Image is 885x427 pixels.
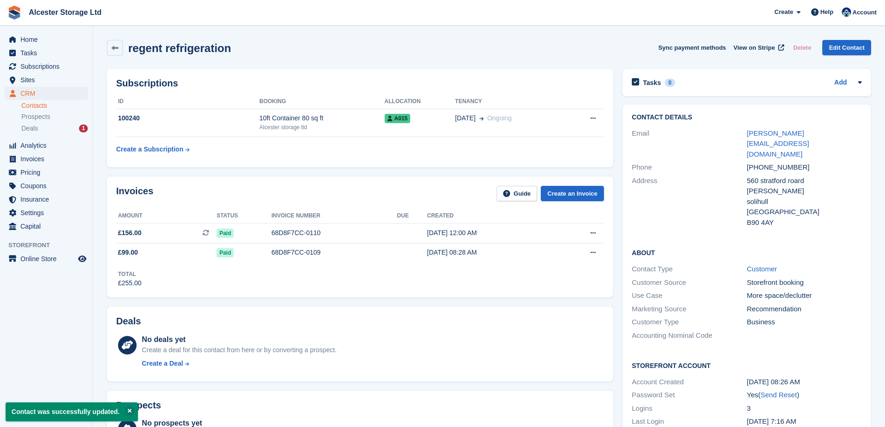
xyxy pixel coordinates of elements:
a: [PERSON_NAME][EMAIL_ADDRESS][DOMAIN_NAME] [747,129,809,158]
h2: About [632,248,862,257]
img: stora-icon-8386f47178a22dfd0bd8f6a31ec36ba5ce8667c1dd55bd0f319d3a0aa187defe.svg [7,6,21,20]
div: B90 4AY [747,217,862,228]
a: menu [5,152,88,165]
a: menu [5,73,88,86]
div: 68D8F7CC-0109 [271,248,397,257]
div: Customer Type [632,317,747,328]
div: £255.00 [118,278,142,288]
span: Pricing [20,166,76,179]
h2: Contact Details [632,114,862,121]
div: More space/declutter [747,290,862,301]
span: Tasks [20,46,76,59]
a: menu [5,179,88,192]
span: CRM [20,87,76,100]
th: Allocation [385,94,455,109]
div: 1 [79,125,88,132]
div: [PERSON_NAME] [747,186,862,197]
img: Marcus Drust [842,7,851,17]
th: ID [116,94,259,109]
span: Help [820,7,833,17]
a: Customer [747,265,777,273]
h2: Prospects [116,400,161,411]
span: £99.00 [118,248,138,257]
div: Alcester storage ltd [259,123,384,131]
a: menu [5,166,88,179]
div: Contact Type [632,264,747,275]
h2: Invoices [116,186,153,201]
div: solihull [747,197,862,207]
span: £156.00 [118,228,142,238]
a: Preview store [77,253,88,264]
h2: Deals [116,316,141,327]
span: Create [774,7,793,17]
span: Capital [20,220,76,233]
th: Due [397,209,427,223]
a: menu [5,252,88,265]
div: Yes [747,390,862,401]
div: 68D8F7CC-0110 [271,228,397,238]
h2: Storefront Account [632,361,862,370]
div: Marketing Source [632,304,747,315]
a: menu [5,193,88,206]
button: Delete [789,40,815,55]
div: [PHONE_NUMBER] [747,162,862,173]
div: No deals yet [142,334,336,345]
button: Sync payment methods [658,40,726,55]
span: Subscriptions [20,60,76,73]
a: Deals 1 [21,124,88,133]
span: A015 [385,114,411,123]
div: Password Set [632,390,747,401]
h2: regent refrigeration [128,42,231,54]
div: Storefront booking [747,277,862,288]
div: 10ft Container 80 sq ft [259,113,384,123]
div: Business [747,317,862,328]
th: Created [427,209,554,223]
a: menu [5,220,88,233]
span: Settings [20,206,76,219]
span: Online Store [20,252,76,265]
a: Prospects [21,112,88,122]
span: Storefront [8,241,92,250]
th: Amount [116,209,216,223]
a: Alcester Storage Ltd [25,5,105,20]
a: Add [834,78,847,88]
span: Account [852,8,877,17]
a: menu [5,33,88,46]
div: Create a Subscription [116,145,184,154]
span: Prospects [21,112,50,121]
a: menu [5,206,88,219]
div: Account Created [632,377,747,388]
span: Coupons [20,179,76,192]
div: Create a deal for this contact from here or by converting a prospect. [142,345,336,355]
div: Last Login [632,416,747,427]
a: menu [5,139,88,152]
th: Tenancy [455,94,566,109]
span: Paid [216,229,234,238]
div: [DATE] 08:26 AM [747,377,862,388]
span: View on Stripe [734,43,775,53]
a: Create a Subscription [116,141,190,158]
span: Analytics [20,139,76,152]
th: Invoice number [271,209,397,223]
div: Email [632,128,747,160]
a: menu [5,46,88,59]
span: Invoices [20,152,76,165]
a: menu [5,87,88,100]
div: 100240 [116,113,259,123]
a: Send Reset [760,391,797,399]
span: Home [20,33,76,46]
div: 560 stratford roard [747,176,862,186]
h2: Tasks [643,79,661,87]
span: Paid [216,248,234,257]
span: Insurance [20,193,76,206]
time: 2025-08-10 06:16:34 UTC [747,417,796,425]
a: View on Stripe [730,40,786,55]
a: Create an Invoice [541,186,604,201]
th: Booking [259,94,384,109]
div: Accounting Nominal Code [632,330,747,341]
span: Ongoing [487,114,512,122]
div: [DATE] 12:00 AM [427,228,554,238]
div: Recommendation [747,304,862,315]
div: Create a Deal [142,359,183,368]
div: Use Case [632,290,747,301]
